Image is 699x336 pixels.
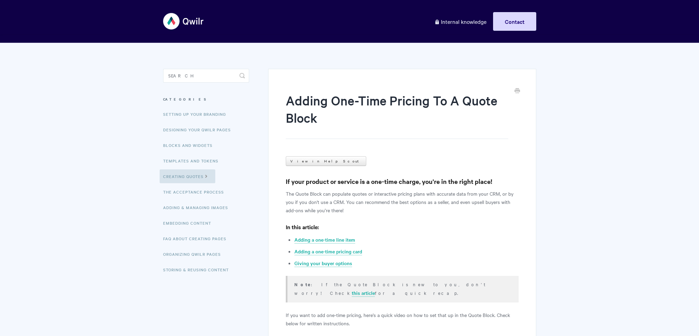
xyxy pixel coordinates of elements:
[163,263,234,277] a: Storing & Reusing Content
[163,8,204,34] img: Qwilr Help Center
[163,216,216,230] a: Embedding Content
[163,93,249,105] h3: Categories
[286,92,508,139] h1: Adding One-Time Pricing To A Quote Block
[294,248,362,255] a: Adding a one-time pricing card
[163,138,218,152] a: Blocks and Widgets
[163,200,233,214] a: Adding & Managing Images
[294,280,510,297] p: : If the Quote Block is new to you, don't worry! Check for a quick recap.
[163,185,229,199] a: The Acceptance Process
[163,123,236,137] a: Designing Your Qwilr Pages
[286,223,518,231] h4: In this article:
[163,232,232,245] a: FAQ About Creating Pages
[429,12,492,31] a: Internal knowledge
[514,87,520,95] a: Print this Article
[286,156,366,166] a: View in Help Scout
[163,69,249,83] input: Search
[352,289,375,297] a: this article
[294,236,355,244] a: Adding a one-time line item
[163,154,224,168] a: Templates and Tokens
[286,177,518,186] h3: If your product or service is a one-time charge, you're in the right place!
[160,169,215,183] a: Creating Quotes
[286,311,518,327] p: If you want to add one-time pricing, here's a quick video on how to set that up in the Quote Bloc...
[294,260,352,267] a: Giving your buyer options
[163,107,231,121] a: Setting up your Branding
[493,12,536,31] a: Contact
[286,189,518,214] p: The Quote Block can populate quotes or interactive pricing plans with accurate data from your CRM...
[294,281,311,288] b: Note
[163,247,226,261] a: Organizing Qwilr Pages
